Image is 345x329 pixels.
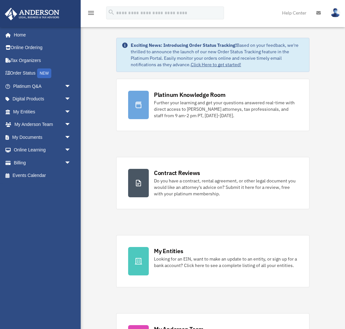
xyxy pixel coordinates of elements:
div: My Entities [154,247,183,255]
span: arrow_drop_down [65,118,77,131]
a: My Entities Looking for an EIN, want to make an update to an entity, or sign up for a bank accoun... [116,235,309,287]
a: Online Learningarrow_drop_down [5,144,81,157]
span: arrow_drop_down [65,156,77,170]
a: Click Here to get started! [191,62,241,67]
i: menu [87,9,95,17]
div: Do you have a contract, rental agreement, or other legal document you would like an attorney's ad... [154,178,298,197]
div: Platinum Knowledge Room [154,91,226,99]
div: Looking for an EIN, want to make an update to an entity, or sign up for a bank account? Click her... [154,256,298,269]
img: User Pic [330,8,340,17]
div: Contract Reviews [154,169,200,177]
a: menu [87,11,95,17]
span: arrow_drop_down [65,93,77,106]
a: My Anderson Teamarrow_drop_down [5,118,81,131]
a: My Documentsarrow_drop_down [5,131,81,144]
i: search [108,9,115,16]
a: Events Calendar [5,169,81,182]
span: arrow_drop_down [65,144,77,157]
a: Online Ordering [5,41,81,54]
a: Tax Organizers [5,54,81,67]
img: Anderson Advisors Platinum Portal [3,8,61,20]
div: NEW [37,68,51,78]
strong: Exciting News: Introducing Order Status Tracking! [131,42,237,48]
span: arrow_drop_down [65,131,77,144]
a: My Entitiesarrow_drop_down [5,105,81,118]
a: Platinum Q&Aarrow_drop_down [5,80,81,93]
a: Home [5,28,77,41]
span: arrow_drop_down [65,80,77,93]
a: Billingarrow_drop_down [5,156,81,169]
a: Order StatusNEW [5,67,81,80]
span: arrow_drop_down [65,105,77,118]
a: Platinum Knowledge Room Further your learning and get your questions answered real-time with dire... [116,79,309,131]
a: Contract Reviews Do you have a contract, rental agreement, or other legal document you would like... [116,157,309,209]
a: Digital Productsarrow_drop_down [5,93,81,106]
div: Further your learning and get your questions answered real-time with direct access to [PERSON_NAM... [154,99,298,119]
div: Based on your feedback, we're thrilled to announce the launch of our new Order Status Tracking fe... [131,42,304,68]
